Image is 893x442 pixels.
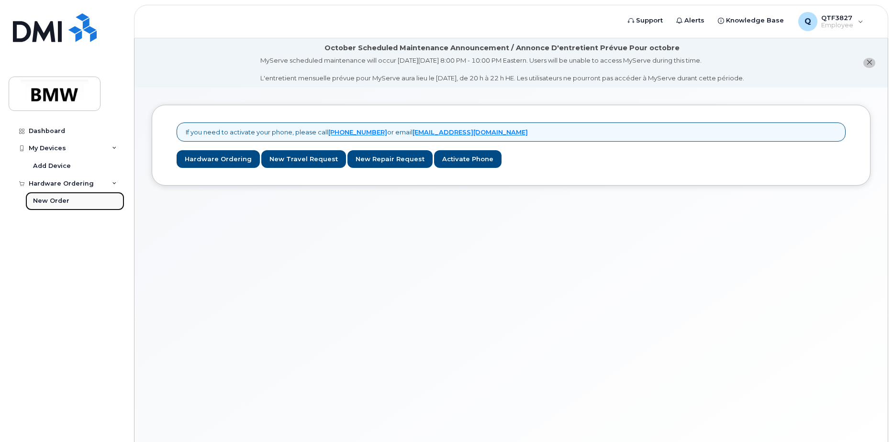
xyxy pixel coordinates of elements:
[177,150,260,168] a: Hardware Ordering
[347,150,433,168] a: New Repair Request
[851,400,886,435] iframe: Messenger Launcher
[186,128,528,137] p: If you need to activate your phone, please call or email
[261,150,346,168] a: New Travel Request
[413,128,528,136] a: [EMAIL_ADDRESS][DOMAIN_NAME]
[260,56,744,83] div: MyServe scheduled maintenance will occur [DATE][DATE] 8:00 PM - 10:00 PM Eastern. Users will be u...
[328,128,387,136] a: [PHONE_NUMBER]
[324,43,680,53] div: October Scheduled Maintenance Announcement / Annonce D'entretient Prévue Pour octobre
[434,150,502,168] a: Activate Phone
[863,58,875,68] button: close notification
